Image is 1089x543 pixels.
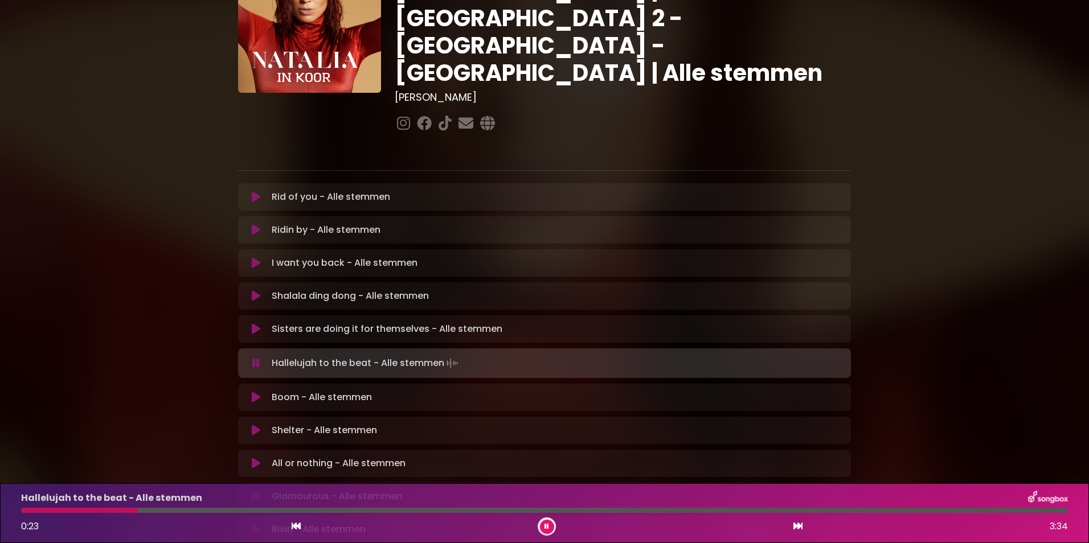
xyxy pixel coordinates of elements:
p: All or nothing - Alle stemmen [272,456,406,470]
p: Hallelujah to the beat - Alle stemmen [21,491,202,505]
p: Hallelujah to the beat - Alle stemmen [272,355,460,371]
img: songbox-logo-white.png [1028,491,1068,505]
span: 3:34 [1050,520,1068,533]
p: Shelter - Alle stemmen [272,423,377,437]
img: waveform4.gif [444,355,460,371]
p: Rid of you - Alle stemmen [272,190,390,204]
h3: [PERSON_NAME] [395,91,851,104]
p: Sisters are doing it for themselves - Alle stemmen [272,322,502,336]
p: Shalala ding dong - Alle stemmen [272,289,429,303]
p: Ridin by - Alle stemmen [272,223,380,237]
p: I want you back - Alle stemmen [272,256,417,270]
p: Boom - Alle stemmen [272,390,372,404]
span: 0:23 [21,520,39,533]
